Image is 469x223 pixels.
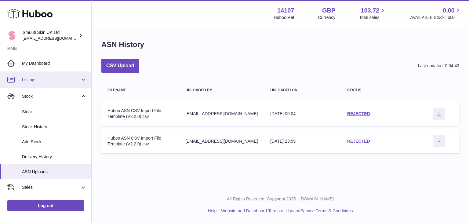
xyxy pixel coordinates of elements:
[22,124,87,130] span: Stock History
[410,6,462,20] a: 0.00 AVAILABLE Stock Total
[22,169,87,175] span: ASN Uploads
[300,208,353,213] a: Service Terms & Conditions
[418,63,459,69] div: Last updated: 0.04.43
[107,108,173,119] div: Huboo ASN CSV Import File Template (V2.2.0).csv
[7,31,16,40] img: Paivi.korvela@gmail.com
[419,82,459,98] th: actions
[96,196,464,202] p: All Rights Reserved. Copyright 2025 - [DOMAIN_NAME]
[264,82,341,98] th: Uploaded on
[208,208,217,213] a: Help
[359,6,386,20] a: 103.72 Total sales
[22,185,80,190] span: Sales
[219,208,353,214] li: and
[107,135,173,147] div: Huboo ASN CSV Import File Template (V2.2.0).csv
[443,6,455,15] span: 0.00
[101,82,179,98] th: Filename
[22,77,80,83] span: Listings
[22,60,87,66] span: My Dashboard
[277,6,294,15] strong: 14107
[359,15,386,20] span: Total sales
[22,109,87,115] span: Stock
[185,138,258,144] div: [EMAIL_ADDRESS][DOMAIN_NAME]
[347,111,370,116] a: REJECTED
[410,15,462,20] span: AVAILABLE Stock Total
[101,40,144,49] h1: ASN History
[22,154,87,160] span: Delivery History
[274,15,294,20] div: Huboo Ref
[7,200,84,211] a: Log out
[221,208,293,213] a: Website and Dashboard Terms of Use
[23,36,90,41] span: [EMAIL_ADDRESS][DOMAIN_NAME]
[185,111,258,117] div: [EMAIL_ADDRESS][DOMAIN_NAME]
[23,30,78,41] div: Smuuti Skin UK Ltd
[322,6,335,15] strong: GBP
[433,108,445,120] button: Download ASN file
[347,139,370,144] a: REJECTED
[318,15,336,20] div: Currency
[270,111,335,117] div: [DATE] 00:04
[101,59,139,73] button: CSV Upload
[361,6,379,15] span: 103.72
[179,82,264,98] th: Uploaded by
[22,139,87,145] span: Add Stock
[270,138,335,144] div: [DATE] 23:59
[341,82,419,98] th: Status
[22,93,80,99] span: Stock
[433,135,445,147] button: Download ASN file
